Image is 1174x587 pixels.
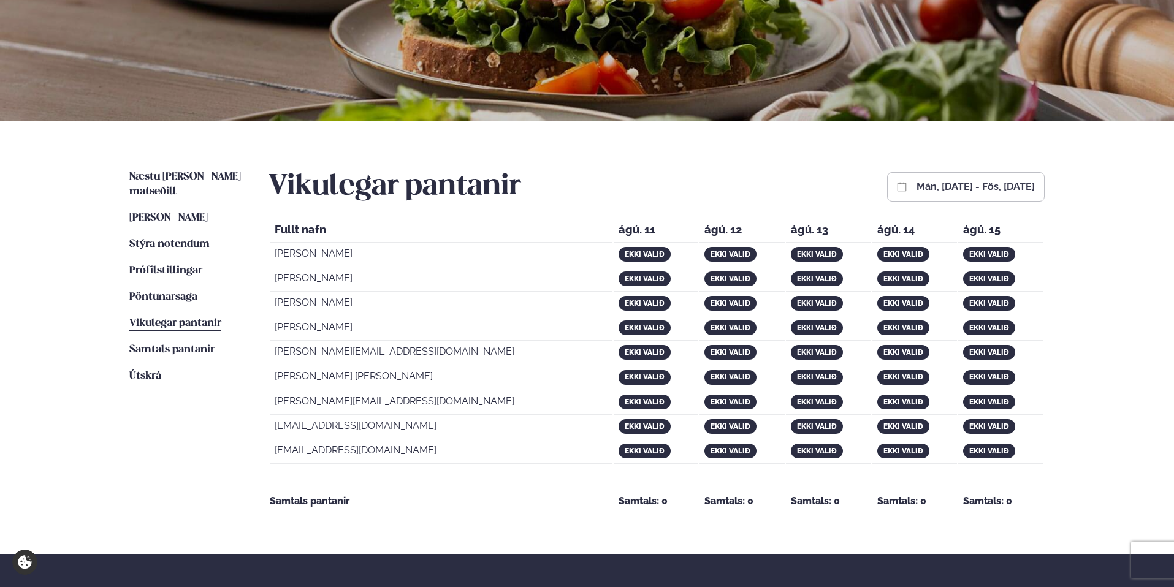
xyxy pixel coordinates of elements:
strong: Samtals: 0 [963,494,1012,509]
span: Útskrá [129,371,161,381]
span: ekki valið [625,299,665,308]
a: Prófílstillingar [129,263,202,278]
td: [PERSON_NAME] [PERSON_NAME] [270,366,612,390]
span: ekki valið [625,447,665,455]
span: ekki valið [625,373,665,381]
a: Stýra notendum [129,237,210,252]
span: ekki valið [969,250,1009,259]
strong: Samtals: 0 [877,494,926,509]
span: ekki valið [711,373,750,381]
a: Vikulegar pantanir [129,316,221,331]
span: [PERSON_NAME] [129,213,208,223]
span: ekki valið [625,398,665,406]
span: ekki valið [625,348,665,357]
span: ekki valið [969,422,1009,431]
span: ekki valið [883,348,923,357]
strong: Samtals: 0 [791,494,840,509]
span: ekki valið [883,373,923,381]
span: Næstu [PERSON_NAME] matseðill [129,172,241,197]
td: [PERSON_NAME][EMAIL_ADDRESS][DOMAIN_NAME] [270,392,612,415]
span: Prófílstillingar [129,265,202,276]
th: Fullt nafn [270,220,612,243]
span: ekki valið [625,422,665,431]
th: ágú. 13 [786,220,871,243]
span: ekki valið [883,250,923,259]
th: ágú. 14 [872,220,958,243]
strong: Samtals pantanir [270,495,349,507]
td: [PERSON_NAME] [270,317,612,341]
span: ekki valið [883,422,923,431]
span: ekki valið [711,422,750,431]
span: Vikulegar pantanir [129,318,221,328]
span: ekki valið [797,250,837,259]
td: [PERSON_NAME] [270,244,612,267]
span: ekki valið [711,348,750,357]
span: ekki valið [797,348,837,357]
a: Pöntunarsaga [129,290,197,305]
span: ekki valið [969,373,1009,381]
span: ekki valið [711,398,750,406]
span: ekki valið [711,447,750,455]
span: ekki valið [797,324,837,332]
span: ekki valið [797,373,837,381]
a: Samtals pantanir [129,343,215,357]
a: Næstu [PERSON_NAME] matseðill [129,170,244,199]
span: ekki valið [625,250,665,259]
span: ekki valið [797,275,837,283]
span: ekki valið [711,299,750,308]
span: ekki valið [711,250,750,259]
span: ekki valið [883,275,923,283]
td: [PERSON_NAME] [270,293,612,316]
td: [EMAIL_ADDRESS][DOMAIN_NAME] [270,441,612,464]
span: Stýra notendum [129,239,210,249]
span: ekki valið [625,275,665,283]
span: ekki valið [969,348,1009,357]
span: ekki valið [797,299,837,308]
span: Pöntunarsaga [129,292,197,302]
span: ekki valið [711,275,750,283]
a: [PERSON_NAME] [129,211,208,225]
h2: Vikulegar pantanir [269,170,521,204]
span: Samtals pantanir [129,344,215,355]
a: Cookie settings [12,550,37,575]
strong: Samtals: 0 [704,494,753,509]
td: [PERSON_NAME][EMAIL_ADDRESS][DOMAIN_NAME] [270,342,612,365]
strong: Samtals: 0 [619,494,668,509]
span: ekki valið [969,324,1009,332]
span: ekki valið [969,299,1009,308]
span: ekki valið [797,447,837,455]
span: ekki valið [883,398,923,406]
span: ekki valið [711,324,750,332]
th: ágú. 12 [699,220,785,243]
td: [PERSON_NAME] [270,268,612,292]
button: mán, [DATE] - fös, [DATE] [917,182,1035,192]
a: Útskrá [129,369,161,384]
span: ekki valið [969,398,1009,406]
th: ágú. 15 [958,220,1043,243]
span: ekki valið [969,447,1009,455]
th: ágú. 11 [614,220,699,243]
span: ekki valið [883,299,923,308]
span: ekki valið [797,398,837,406]
span: ekki valið [883,324,923,332]
span: ekki valið [625,324,665,332]
span: ekki valið [797,422,837,431]
td: [EMAIL_ADDRESS][DOMAIN_NAME] [270,416,612,439]
span: ekki valið [883,447,923,455]
span: ekki valið [969,275,1009,283]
